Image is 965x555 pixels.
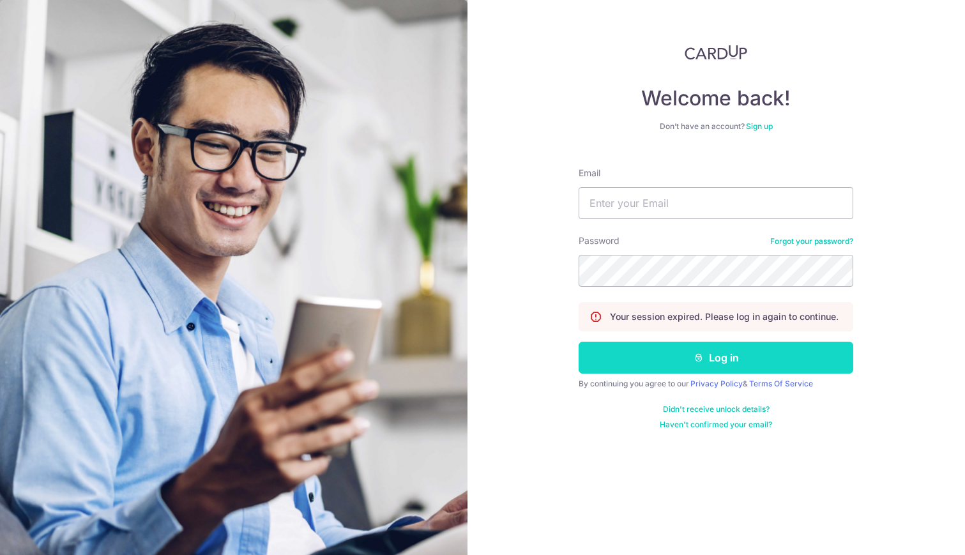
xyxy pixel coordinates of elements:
[770,236,853,247] a: Forgot your password?
[579,342,853,374] button: Log in
[660,420,772,430] a: Haven't confirmed your email?
[746,121,773,131] a: Sign up
[579,86,853,111] h4: Welcome back!
[610,310,839,323] p: Your session expired. Please log in again to continue.
[579,379,853,389] div: By continuing you agree to our &
[579,121,853,132] div: Don’t have an account?
[579,234,619,247] label: Password
[579,187,853,219] input: Enter your Email
[685,45,747,60] img: CardUp Logo
[579,167,600,179] label: Email
[663,404,770,414] a: Didn't receive unlock details?
[749,379,813,388] a: Terms Of Service
[690,379,743,388] a: Privacy Policy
